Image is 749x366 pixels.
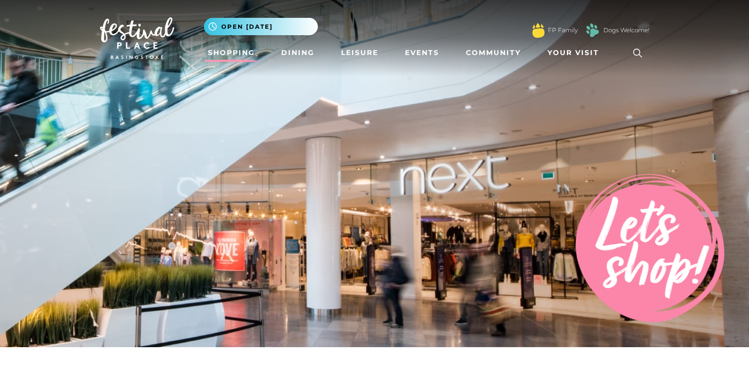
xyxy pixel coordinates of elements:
[204,44,259,62] a: Shopping
[100,17,174,59] img: Festival Place Logo
[221,22,273,31] span: Open [DATE]
[277,44,318,62] a: Dining
[462,44,525,62] a: Community
[548,48,599,58] span: Your Visit
[401,44,443,62] a: Events
[204,18,318,35] button: Open [DATE]
[603,26,649,35] a: Dogs Welcome!
[548,26,578,35] a: FP Family
[337,44,382,62] a: Leisure
[544,44,608,62] a: Your Visit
